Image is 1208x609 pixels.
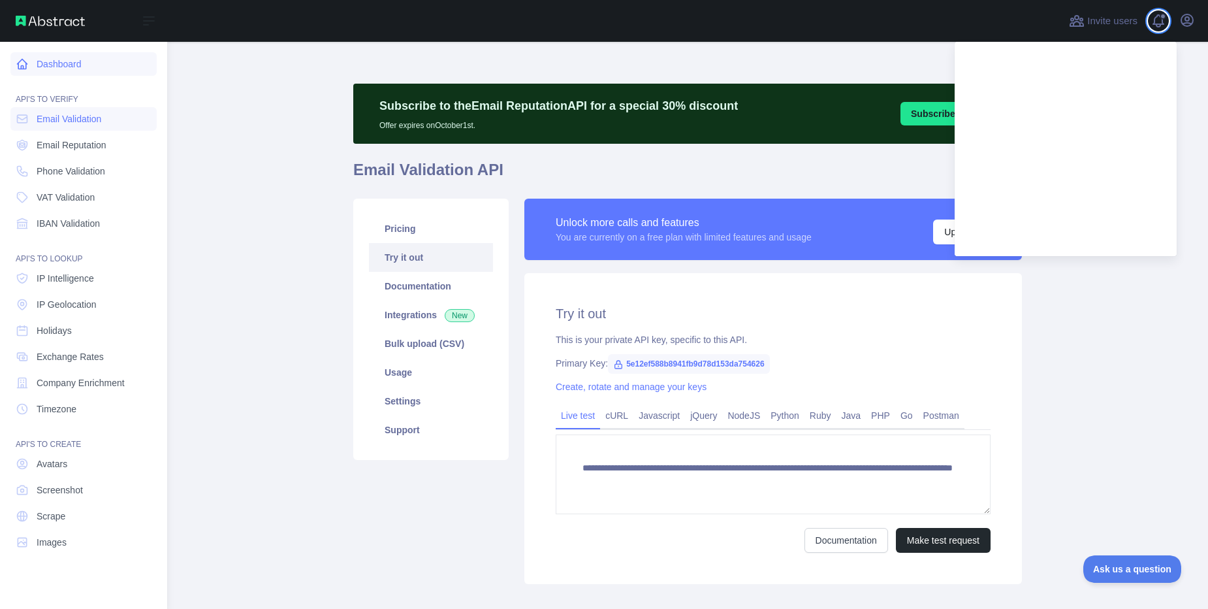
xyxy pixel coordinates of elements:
a: Images [10,531,157,554]
a: Bulk upload (CSV) [369,329,493,358]
a: Ruby [804,405,836,426]
a: Live test [556,405,600,426]
div: You are currently on a free plan with limited features and usage [556,231,812,244]
a: Support [369,416,493,444]
span: Avatars [37,457,67,470]
span: Email Validation [37,112,101,125]
span: IBAN Validation [37,217,100,230]
span: Exchange Rates [37,350,104,363]
span: Scrape [37,510,65,523]
a: Dashboard [10,52,157,76]
a: IBAN Validation [10,212,157,235]
p: Subscribe to the Email Reputation API for a special 30 % discount [379,97,738,115]
a: IP Geolocation [10,293,157,316]
a: Scrape [10,504,157,528]
a: Documentation [369,272,493,301]
a: Settings [369,387,493,416]
span: IP Intelligence [37,272,94,285]
span: Holidays [37,324,72,337]
a: Avatars [10,452,157,476]
a: Documentation [804,528,888,553]
h2: Try it out [556,304,991,323]
span: Email Reputation [37,139,106,152]
iframe: Toggle Customer Support [1083,555,1182,583]
a: cURL [600,405,633,426]
a: Email Reputation [10,133,157,157]
a: Python [765,405,804,426]
a: Exchange Rates [10,345,157,369]
span: VAT Validation [37,191,95,204]
a: Email Validation [10,107,157,131]
a: Phone Validation [10,159,157,183]
button: Upgrade [933,220,991,244]
span: Images [37,536,67,549]
span: IP Geolocation [37,298,97,311]
p: Offer expires on October 1st. [379,115,738,131]
span: Phone Validation [37,165,105,178]
a: Javascript [633,405,685,426]
a: Try it out [369,243,493,272]
div: This is your private API key, specific to this API. [556,333,991,346]
div: API'S TO CREATE [10,423,157,450]
a: jQuery [685,405,722,426]
a: Create, rotate and manage your keys [556,382,707,392]
a: Postman [918,405,964,426]
span: New [445,309,475,322]
a: VAT Validation [10,186,157,209]
div: Primary Key: [556,357,991,370]
img: Abstract API [16,16,85,26]
a: IP Intelligence [10,267,157,290]
a: Java [836,405,866,426]
button: Invite users [1066,10,1140,31]
a: Go [895,405,918,426]
a: Timezone [10,397,157,421]
h1: Email Validation API [353,159,1022,191]
span: Screenshot [37,484,83,497]
span: Company Enrichment [37,376,125,389]
a: NodeJS [722,405,765,426]
div: API'S TO LOOKUP [10,238,157,264]
span: Timezone [37,403,76,416]
a: Usage [369,358,493,387]
div: Unlock more calls and features [556,215,812,231]
button: Make test request [896,528,991,553]
a: Pricing [369,214,493,243]
button: Subscribe [DATE] [900,102,998,125]
a: PHP [866,405,895,426]
div: API'S TO VERIFY [10,78,157,105]
a: Screenshot [10,478,157,502]
a: Holidays [10,319,157,342]
span: 5e12ef588b8941fb9d78d153da754626 [608,354,770,374]
a: Company Enrichment [10,371,157,395]
span: Invite users [1087,14,1137,29]
a: Integrations New [369,301,493,329]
